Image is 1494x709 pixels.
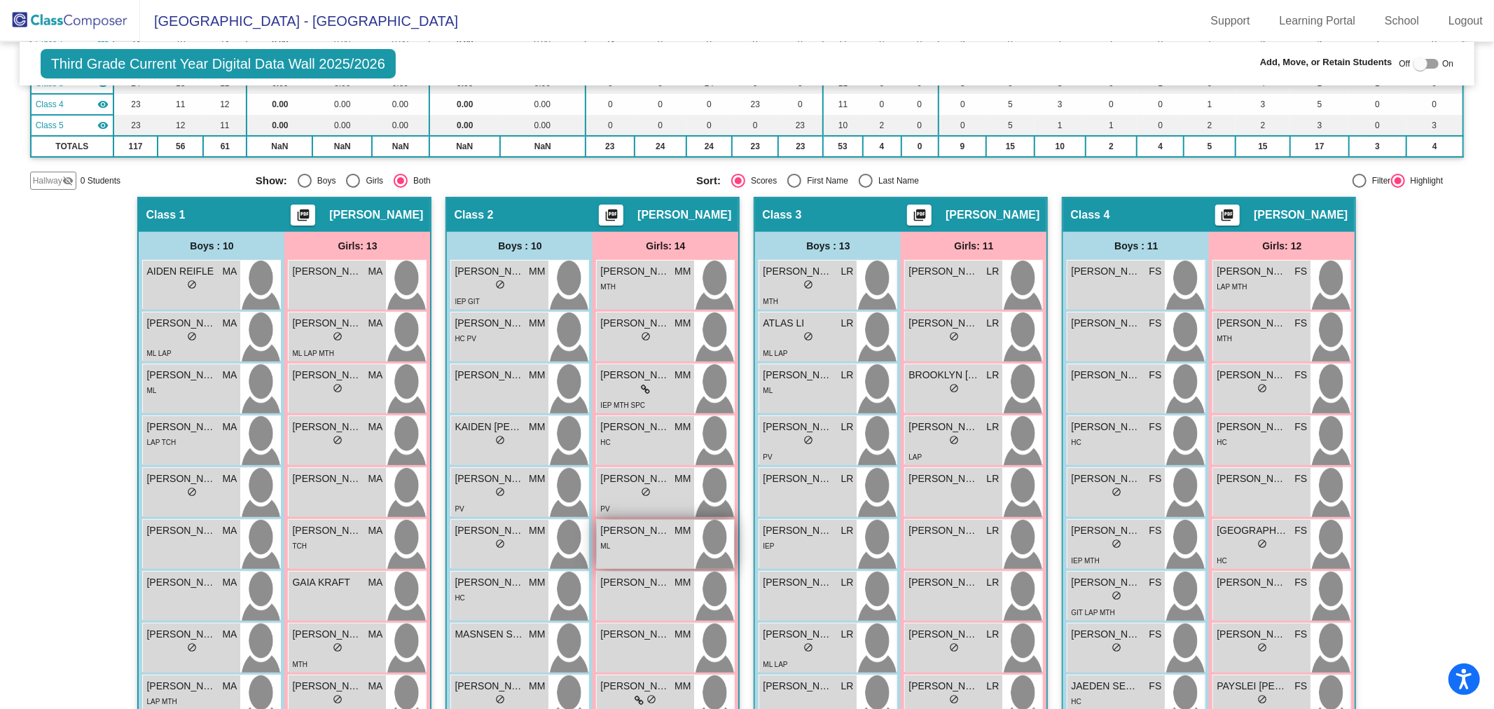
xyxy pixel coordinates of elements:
[600,264,670,279] span: [PERSON_NAME]
[600,542,610,550] span: ML
[1184,136,1236,157] td: 5
[1112,539,1121,549] span: do_not_disturb_alt
[1149,264,1162,279] span: FS
[529,316,545,331] span: MM
[455,316,525,331] span: [PERSON_NAME]
[1217,283,1247,291] span: LAP MTH
[368,627,382,642] span: MA
[360,174,383,187] div: Girls
[454,208,493,222] span: Class 2
[1149,420,1162,434] span: FS
[762,208,801,222] span: Class 3
[675,264,691,279] span: MM
[745,174,777,187] div: Scores
[586,94,635,115] td: 0
[1071,368,1141,383] span: [PERSON_NAME]
[1035,94,1086,115] td: 3
[1217,420,1287,434] span: [PERSON_NAME]
[529,575,545,590] span: MM
[778,94,823,115] td: 0
[863,115,901,136] td: 2
[763,298,778,305] span: MTH
[1217,264,1287,279] span: [PERSON_NAME]
[586,136,635,157] td: 23
[901,115,939,136] td: 0
[949,435,959,445] span: do_not_disturb_alt
[1290,136,1349,157] td: 17
[187,487,197,497] span: do_not_disturb_alt
[529,471,545,486] span: MM
[641,487,651,497] span: do_not_disturb_alt
[686,115,733,136] td: 0
[908,264,978,279] span: [PERSON_NAME]
[987,420,1000,434] span: LR
[429,115,500,136] td: 0.00
[368,471,382,486] span: MA
[529,264,545,279] span: MM
[222,471,237,486] span: MA
[1071,420,1141,434] span: [PERSON_NAME]
[1295,471,1308,486] span: FS
[146,350,171,357] span: ML LAP
[1442,57,1453,70] span: On
[863,136,901,157] td: 4
[1349,136,1406,157] td: 3
[600,505,609,513] span: PV
[291,205,315,226] button: Print Students Details
[1367,174,1391,187] div: Filter
[292,471,362,486] span: [PERSON_NAME]
[911,208,928,228] mat-icon: picture_as_pdf
[292,542,307,550] span: TCH
[675,316,691,331] span: MM
[1071,609,1114,617] span: GIT LAP MTH
[908,575,978,590] span: [PERSON_NAME]
[41,49,396,78] span: Third Grade Current Year Digital Data Wall 2025/2026
[1374,10,1430,32] a: School
[1219,208,1236,228] mat-icon: picture_as_pdf
[495,280,505,289] span: do_not_disturb_alt
[763,420,833,434] span: [PERSON_NAME]
[312,115,372,136] td: 0.00
[763,316,833,331] span: ATLAS LI
[222,316,237,331] span: MA
[1184,94,1236,115] td: 1
[31,136,113,157] td: TOTALS
[36,98,64,111] span: Class 4
[429,136,500,157] td: NaN
[908,471,978,486] span: [PERSON_NAME]
[1257,539,1267,549] span: do_not_disturb_alt
[247,136,312,157] td: NaN
[732,94,778,115] td: 23
[907,205,932,226] button: Print Students Details
[635,94,686,115] td: 0
[62,175,74,186] mat-icon: visibility_off
[247,94,312,115] td: 0.00
[1184,115,1236,136] td: 2
[203,115,247,136] td: 11
[803,435,813,445] span: do_not_disturb_alt
[675,575,691,590] span: MM
[1086,94,1137,115] td: 0
[841,368,854,383] span: LR
[495,435,505,445] span: do_not_disturb_alt
[284,232,430,260] div: Girls: 13
[641,331,651,341] span: do_not_disturb_alt
[529,523,545,538] span: MM
[1257,383,1267,393] span: do_not_disturb_alt
[529,420,545,434] span: MM
[1071,264,1141,279] span: [PERSON_NAME]
[675,420,691,434] span: MM
[1149,523,1162,538] span: FS
[368,523,382,538] span: MA
[1349,115,1406,136] td: 0
[949,331,959,341] span: do_not_disturb_alt
[1137,136,1184,157] td: 4
[203,94,247,115] td: 12
[841,264,854,279] span: LR
[333,383,343,393] span: do_not_disturb_alt
[778,115,823,136] td: 23
[455,523,525,538] span: [PERSON_NAME] SAI [PERSON_NAME]
[222,368,237,383] span: MA
[368,316,382,331] span: MA
[1217,575,1287,590] span: [PERSON_NAME]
